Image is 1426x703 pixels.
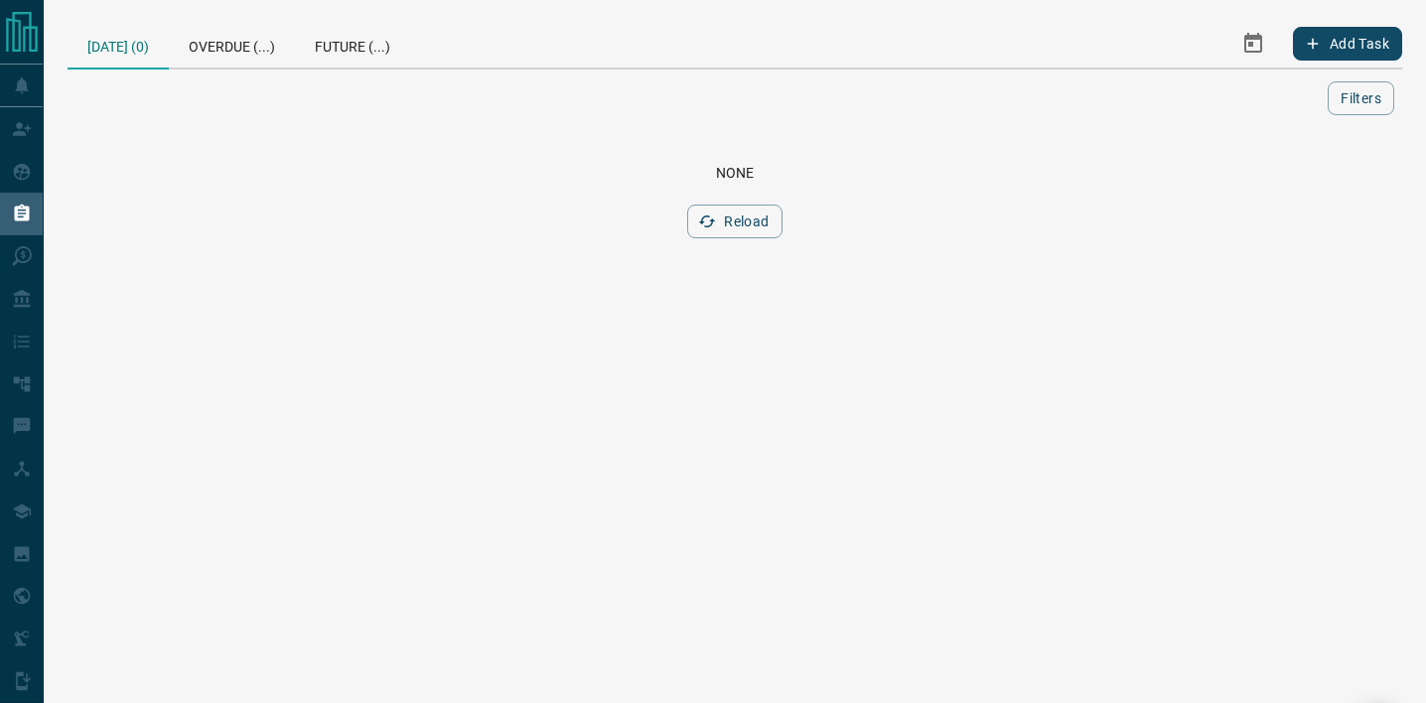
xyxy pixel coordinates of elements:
[1293,27,1402,61] button: Add Task
[68,20,169,70] div: [DATE] (0)
[91,165,1378,181] div: None
[295,20,410,68] div: Future (...)
[1328,81,1394,115] button: Filters
[687,205,782,238] button: Reload
[1229,20,1277,68] button: Select Date Range
[169,20,295,68] div: Overdue (...)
